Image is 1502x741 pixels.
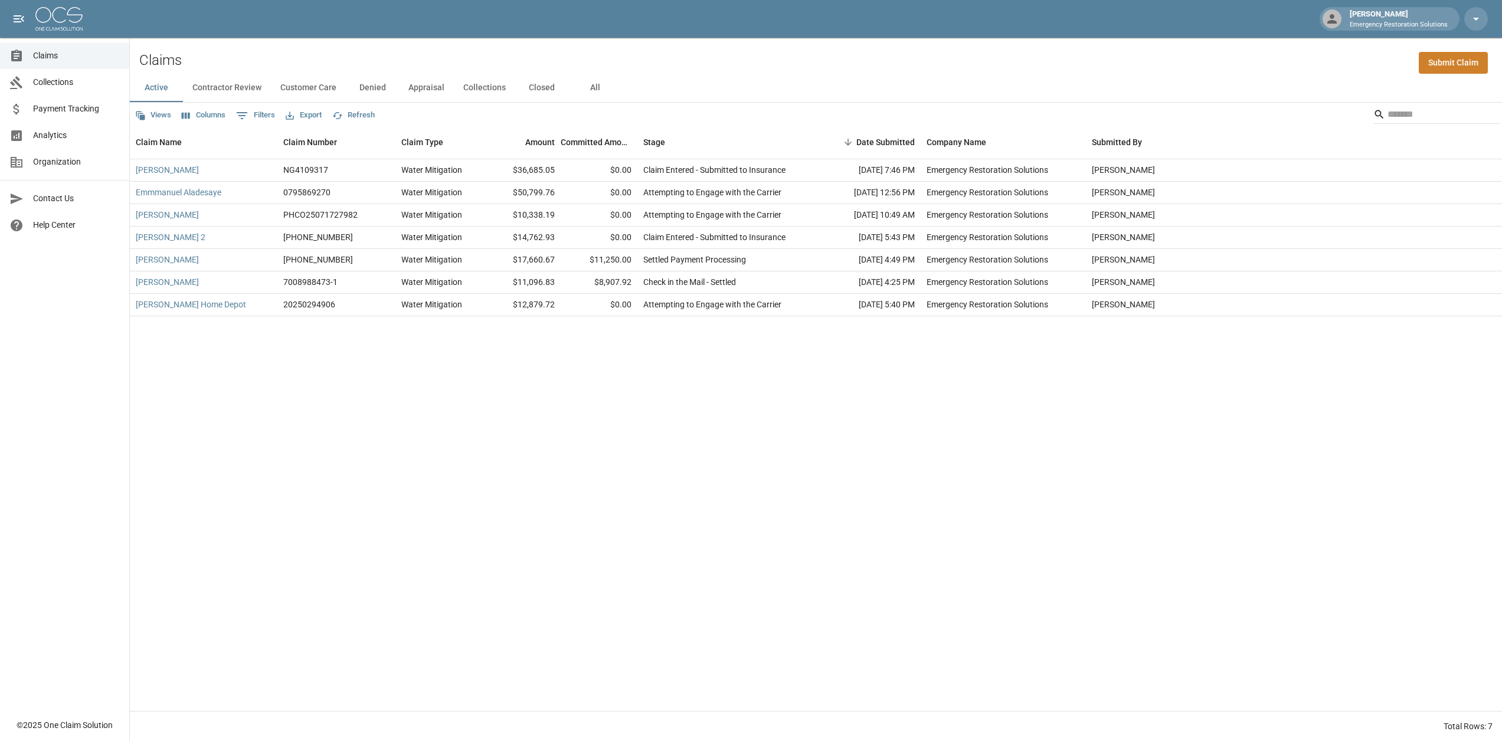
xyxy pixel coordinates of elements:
div: Larry Hurst [1092,254,1155,265]
div: Water Mitigation [401,186,462,198]
div: Emergency Restoration Solutions [927,299,1048,310]
div: 0795869270 [283,186,330,198]
div: [DATE] 10:49 AM [814,204,921,227]
div: Larry Hurst [1092,186,1155,198]
div: NG4109317 [283,164,328,176]
div: [DATE] 5:40 PM [814,294,921,316]
button: Collections [454,74,515,102]
span: Payment Tracking [33,103,120,115]
div: Emergency Restoration Solutions [927,186,1048,198]
div: Company Name [921,126,1086,159]
div: Stage [643,126,665,159]
div: $50,799.76 [484,182,561,204]
button: Export [283,106,325,124]
span: Contact Us [33,192,120,205]
div: 300-0410183-2025 [283,231,353,243]
div: © 2025 One Claim Solution [17,719,113,731]
div: PHCO25071727982 [283,209,358,221]
div: Submitted By [1086,126,1233,159]
button: Closed [515,74,568,102]
div: Emergency Restoration Solutions [927,254,1048,265]
div: Claim Name [130,126,277,159]
div: 20250294906 [283,299,335,310]
div: Date Submitted [856,126,915,159]
div: $0.00 [561,159,637,182]
a: Submit Claim [1419,52,1488,74]
div: dynamic tabs [130,74,1502,102]
div: [DATE] 7:46 PM [814,159,921,182]
button: Refresh [329,106,378,124]
div: Committed Amount [561,126,637,159]
span: Organization [33,156,120,168]
a: [PERSON_NAME] 2 [136,231,205,243]
div: $10,338.19 [484,204,561,227]
button: Show filters [233,106,278,125]
div: Amount [525,126,555,159]
button: Appraisal [399,74,454,102]
button: Select columns [179,106,228,124]
a: [PERSON_NAME] [136,164,199,176]
div: Larry Hurst [1092,276,1155,288]
h2: Claims [139,52,182,69]
button: Denied [346,74,399,102]
div: $8,907.92 [561,271,637,294]
div: Water Mitigation [401,276,462,288]
button: Views [132,106,174,124]
div: [DATE] 4:49 PM [814,249,921,271]
div: [DATE] 4:25 PM [814,271,921,294]
button: Sort [840,134,856,150]
div: Submitted By [1092,126,1142,159]
span: Collections [33,76,120,88]
div: Water Mitigation [401,299,462,310]
div: Water Mitigation [401,209,462,221]
div: Emergency Restoration Solutions [927,209,1048,221]
button: open drawer [7,7,31,31]
div: Committed Amount [561,126,631,159]
div: Claim Number [283,126,337,159]
div: Emergency Restoration Solutions [927,231,1048,243]
div: Water Mitigation [401,231,462,243]
div: Claim Type [401,126,443,159]
div: $17,660.67 [484,249,561,271]
div: $0.00 [561,294,637,316]
p: Emergency Restoration Solutions [1350,20,1448,30]
div: $12,879.72 [484,294,561,316]
div: Claim Number [277,126,395,159]
div: Attempting to Engage with the Carrier [643,299,781,310]
div: Stage [637,126,814,159]
div: [PERSON_NAME] [1345,8,1452,29]
div: Water Mitigation [401,164,462,176]
div: Attempting to Engage with the Carrier [643,209,781,221]
div: Attempting to Engage with the Carrier [643,186,781,198]
button: Contractor Review [183,74,271,102]
a: [PERSON_NAME] [136,209,199,221]
img: ocs-logo-white-transparent.png [35,7,83,31]
button: Customer Care [271,74,346,102]
div: Search [1373,105,1500,126]
a: [PERSON_NAME] [136,254,199,265]
div: $0.00 [561,204,637,227]
div: Emergency Restoration Solutions [927,276,1048,288]
div: 7008988473-1 [283,276,338,288]
div: Larry Hurst [1092,164,1155,176]
div: Larry Hurst [1092,231,1155,243]
div: Check in the Mail - Settled [643,276,736,288]
div: Emergency Restoration Solutions [927,164,1048,176]
div: Claim Entered - Submitted to Insurance [643,231,786,243]
span: Claims [33,50,120,62]
div: Claim Name [136,126,182,159]
div: Larry Hurst [1092,209,1155,221]
div: Total Rows: 7 [1444,720,1493,732]
div: Date Submitted [814,126,921,159]
a: Emmmanuel Aladesaye [136,186,221,198]
div: [DATE] 12:56 PM [814,182,921,204]
div: Claim Entered - Submitted to Insurance [643,164,786,176]
span: Help Center [33,219,120,231]
span: Analytics [33,129,120,142]
div: Claim Type [395,126,484,159]
button: Active [130,74,183,102]
div: $0.00 [561,227,637,249]
div: Amount [484,126,561,159]
a: [PERSON_NAME] Home Depot [136,299,246,310]
button: All [568,74,621,102]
